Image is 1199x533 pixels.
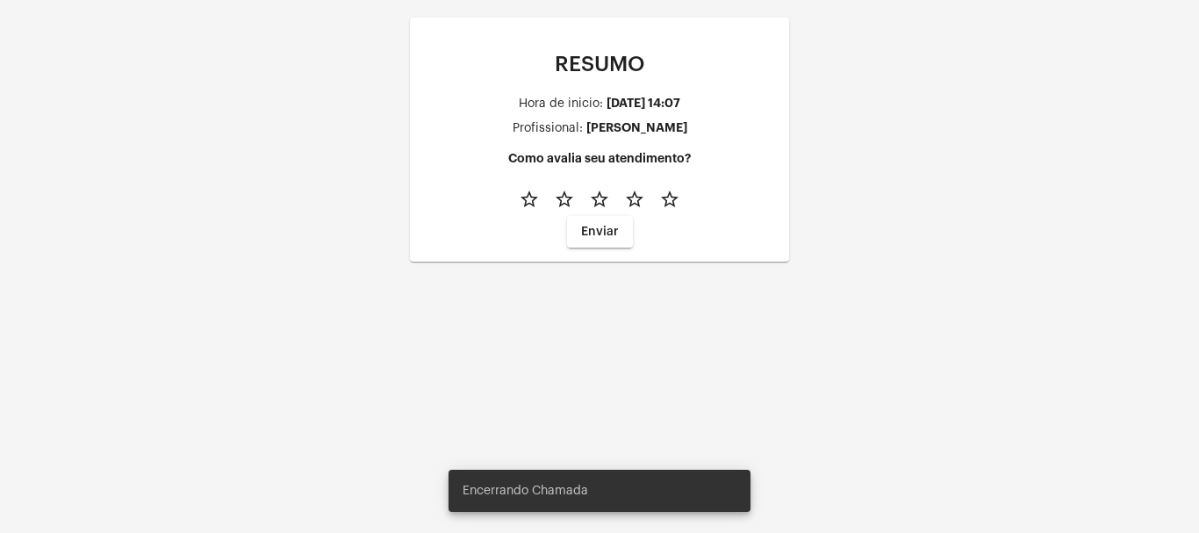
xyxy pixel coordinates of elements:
button: Enviar [567,216,633,248]
span: Enviar [581,226,619,238]
div: Hora de inicio: [519,97,603,111]
h4: Como avalia seu atendimento? [424,152,775,165]
p: RESUMO [424,53,775,76]
div: Profissional: [513,122,583,135]
mat-icon: star_border [659,189,680,210]
div: [DATE] 14:07 [607,97,680,110]
span: Encerrando Chamada [463,482,588,500]
mat-icon: star_border [589,189,610,210]
mat-icon: star_border [519,189,540,210]
div: [PERSON_NAME] [586,121,687,134]
mat-icon: star_border [624,189,645,210]
mat-icon: star_border [554,189,575,210]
